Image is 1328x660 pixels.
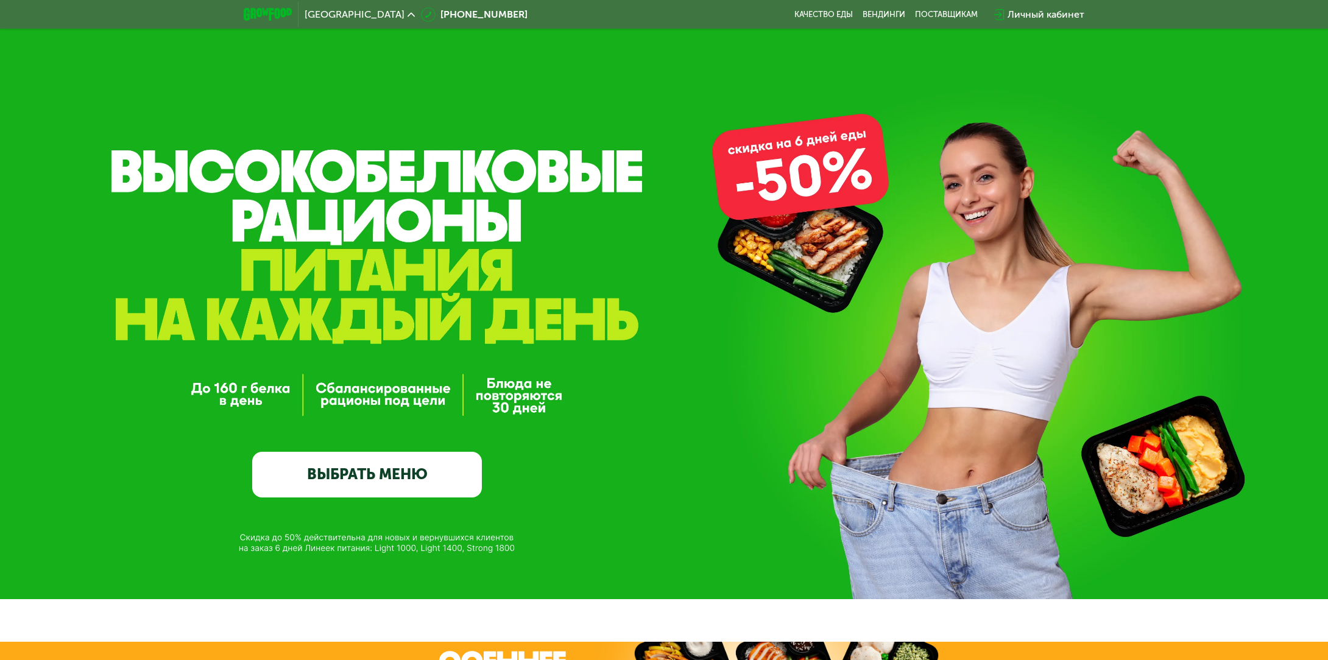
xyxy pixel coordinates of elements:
a: Вендинги [863,10,905,19]
a: Качество еды [794,10,853,19]
a: [PHONE_NUMBER] [421,7,528,22]
div: поставщикам [915,10,978,19]
a: ВЫБРАТЬ МЕНЮ [252,452,482,498]
div: Личный кабинет [1008,7,1084,22]
span: [GEOGRAPHIC_DATA] [305,10,404,19]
